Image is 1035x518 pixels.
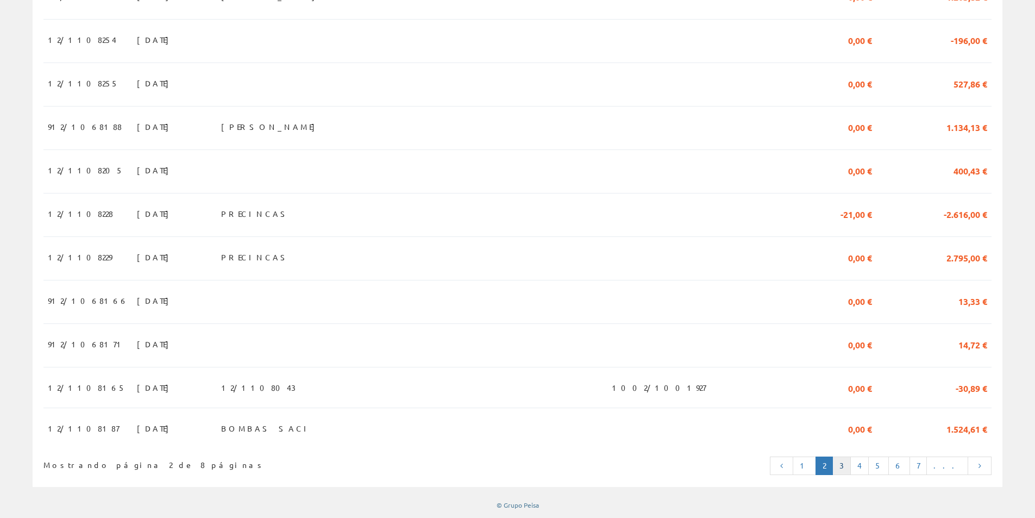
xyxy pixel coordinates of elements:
span: 0,00 € [848,248,872,266]
span: 0,00 € [848,419,872,438]
span: 0,00 € [848,30,872,49]
span: 0,00 € [848,117,872,136]
span: 13,33 € [958,291,987,310]
span: -30,89 € [956,378,987,397]
a: 1 [793,457,816,475]
a: Página anterior [770,457,794,475]
span: 12/1108229 [48,248,112,266]
span: -2.616,00 € [944,204,987,223]
span: -196,00 € [951,30,987,49]
span: 12/1108255 [48,74,118,92]
a: Página siguiente [968,457,992,475]
span: 527,86 € [954,74,987,92]
span: 1.134,13 € [946,117,987,136]
span: 1002/1001927 [612,378,706,397]
span: 0,00 € [848,335,872,353]
span: [DATE] [137,419,174,438]
span: 14,72 € [958,335,987,353]
a: Página actual [816,457,833,475]
a: ... [926,457,968,475]
span: 12/1108254 [48,30,116,49]
span: 0,00 € [848,378,872,397]
span: BOMBAS SACI [221,419,311,438]
span: [PERSON_NAME] [221,117,321,136]
span: [DATE] [137,30,174,49]
span: 12/1108228 [48,204,113,223]
a: 6 [888,457,910,475]
span: [DATE] [137,378,174,397]
span: 912/1068166 [48,291,128,310]
span: 12/1108165 [48,378,126,397]
a: 4 [850,457,869,475]
a: 7 [909,457,927,475]
span: 12/1108043 [221,378,296,397]
span: -21,00 € [840,204,872,223]
div: © Grupo Peisa [33,501,1002,510]
span: 912/1068171 [48,335,126,353]
span: 0,00 € [848,74,872,92]
span: 0,00 € [848,161,872,179]
span: 0,00 € [848,291,872,310]
span: 912/1068188 [48,117,122,136]
span: [DATE] [137,161,174,179]
span: 400,43 € [954,161,987,179]
span: 12/1108187 [48,419,119,438]
span: PRECINCAS [221,248,290,266]
span: 2.795,00 € [946,248,987,266]
span: [DATE] [137,204,174,223]
span: [DATE] [137,117,174,136]
a: 3 [832,457,851,475]
span: PRECINCAS [221,204,290,223]
span: [DATE] [137,248,174,266]
a: 5 [868,457,889,475]
span: [DATE] [137,74,174,92]
span: [DATE] [137,291,174,310]
span: [DATE] [137,335,174,353]
span: 1.524,61 € [946,419,987,438]
div: Mostrando página 2 de 8 páginas [43,455,429,471]
span: 12/1108205 [48,161,123,179]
